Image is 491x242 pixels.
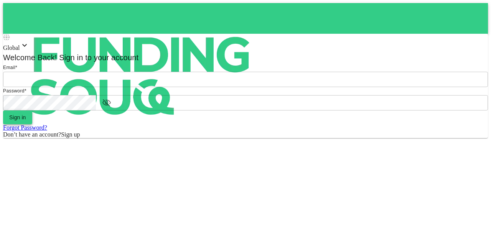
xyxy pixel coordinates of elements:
button: Sign in [3,110,32,124]
span: Sign up [61,131,80,138]
span: Sign in to your account [57,53,139,62]
input: email [3,72,488,87]
input: password [3,95,96,110]
span: Don’t have an account? [3,131,61,138]
div: Global [3,41,488,51]
a: Forgot Password? [3,124,47,131]
span: Welcome Back! [3,53,57,62]
a: logo [3,3,488,34]
img: logo [3,3,279,149]
span: Password [3,88,25,94]
span: Email [3,65,15,70]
